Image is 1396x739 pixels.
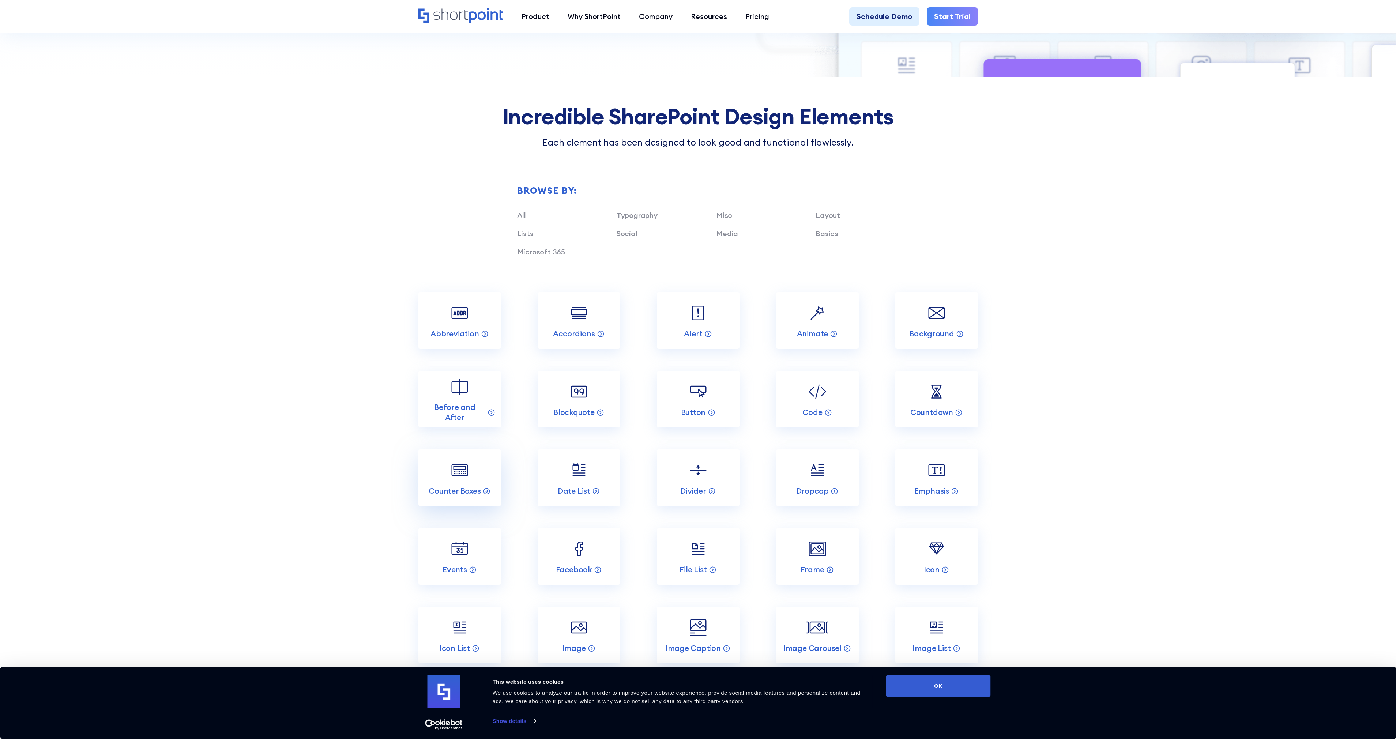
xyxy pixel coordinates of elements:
[745,11,769,22] div: Pricing
[429,486,481,496] p: Counter Boxes
[776,371,859,427] a: Code
[806,538,828,560] img: Frame
[418,292,501,349] a: Abbreviation
[568,302,590,324] img: Accordions
[493,678,870,686] div: This website uses cookies
[558,486,590,496] p: Date List
[682,7,736,26] a: Resources
[796,486,829,496] p: Dropcap
[538,528,620,585] a: Facebook
[418,104,978,128] h2: Incredible SharePoint Design Elements
[568,381,590,403] img: Blockquote
[538,449,620,506] a: Date List
[1264,654,1396,739] iframe: Chat Widget
[512,7,558,26] a: Product
[802,407,822,417] p: Code
[568,459,590,481] img: Date List
[886,675,991,697] button: OK
[806,381,828,403] img: Code
[517,211,526,220] a: All
[522,11,549,22] div: Product
[617,211,658,220] a: Typography
[424,402,486,422] p: Before and After
[909,329,954,339] p: Background
[418,528,501,585] a: Events
[687,302,709,324] img: Alert
[418,607,501,663] a: Icon List
[797,329,828,339] p: Animate
[716,211,732,220] a: Misc
[657,371,740,427] a: Button
[639,11,673,22] div: Company
[568,617,590,638] img: Image
[666,643,721,653] p: Image Caption
[449,459,471,481] img: Counter Boxes
[783,643,842,653] p: Image Carousel
[926,381,948,403] img: Countdown
[806,617,828,638] img: Image Carousel
[449,376,471,398] img: Before and After
[657,449,740,506] a: Divider
[568,538,590,560] img: Facebook
[558,7,630,26] a: Why ShortPoint
[924,565,940,574] p: Icon
[816,229,838,238] a: Basics
[418,371,501,427] a: Before and After
[538,292,620,349] a: Accordions
[913,643,951,653] p: Image List
[657,292,740,349] a: Alert
[517,247,565,256] a: Microsoft 365
[926,459,948,481] img: Emphasis
[418,449,501,506] a: Counter Boxes
[801,565,824,574] p: Frame
[517,186,915,195] div: Browse by:
[553,407,595,417] p: Blockquote
[687,459,709,481] img: Divider
[776,449,859,506] a: Dropcap
[806,459,828,481] img: Dropcap
[493,690,861,704] span: We use cookies to analyze our traffic in order to improve your website experience, provide social...
[553,329,595,339] p: Accordions
[716,229,738,238] a: Media
[443,565,467,574] p: Events
[895,292,978,349] a: Background
[493,716,536,727] a: Show details
[895,607,978,663] a: Image List
[736,7,778,26] a: Pricing
[657,528,740,585] a: File List
[776,607,859,663] a: Image Carousel
[687,538,709,560] img: File List
[927,7,978,26] a: Start Trial
[562,643,586,653] p: Image
[806,302,828,324] img: Animate
[538,371,620,427] a: Blockquote
[617,229,637,238] a: Social
[657,607,740,663] a: Image Caption
[816,211,840,220] a: Layout
[568,11,621,22] div: Why ShortPoint
[895,449,978,506] a: Emphasis
[687,617,709,638] img: Image Caption
[418,8,504,24] a: Home
[680,565,707,574] p: File List
[895,371,978,427] a: Countdown
[418,136,978,150] p: Each element has been designed to look good and functional flawlessly.
[926,538,948,560] img: Icon
[517,229,534,238] a: Lists
[895,528,978,585] a: Icon
[926,302,948,324] img: Background
[630,7,682,26] a: Company
[428,675,460,708] img: logo
[914,486,949,496] p: Emphasis
[684,329,702,339] p: Alert
[926,617,948,638] img: Image List
[681,407,706,417] p: Button
[910,407,953,417] p: Countdown
[687,381,709,403] img: Button
[849,7,919,26] a: Schedule Demo
[538,607,620,663] a: Image
[412,719,476,730] a: Usercentrics Cookiebot - opens in a new window
[430,329,479,339] p: Abbreviation
[449,538,471,560] img: Events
